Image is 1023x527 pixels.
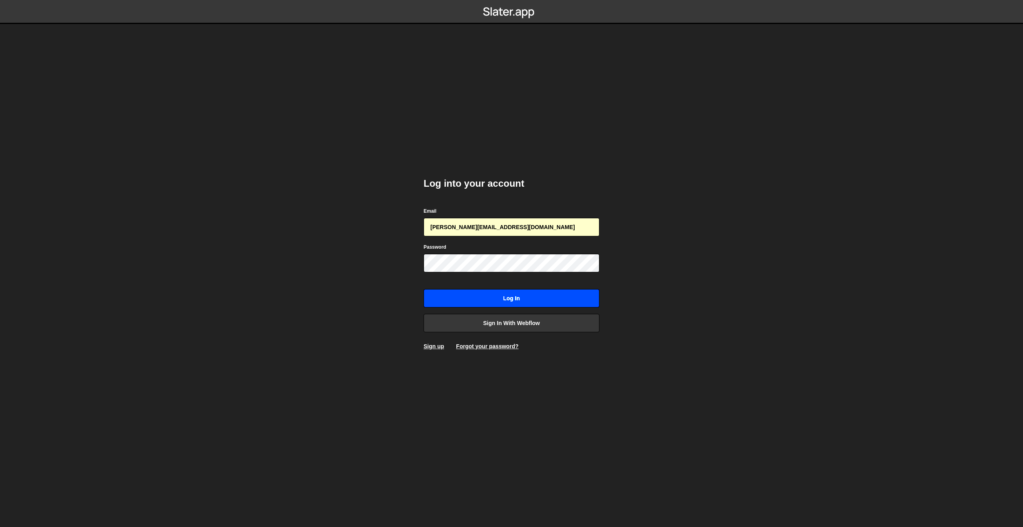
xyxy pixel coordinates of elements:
a: Sign in with Webflow [424,314,599,332]
input: Log in [424,289,599,307]
a: Sign up [424,343,444,349]
h2: Log into your account [424,177,599,190]
label: Password [424,243,446,251]
label: Email [424,207,436,215]
a: Forgot your password? [456,343,518,349]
